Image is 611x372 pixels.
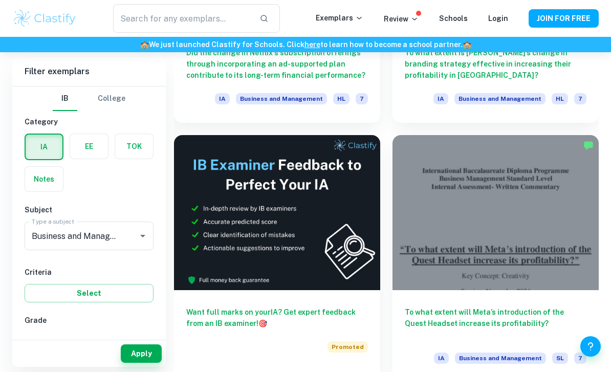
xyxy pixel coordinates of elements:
[488,14,508,23] a: Login
[328,341,368,353] span: Promoted
[113,4,251,33] input: Search for any exemplars...
[53,86,125,111] div: Filter type choice
[140,40,149,49] span: 🏫
[53,86,77,111] button: IB
[136,229,150,243] button: Open
[384,13,419,25] p: Review
[98,86,125,111] button: College
[552,353,568,364] span: SL
[186,47,368,81] h6: Did the change in Netflix's subscription offerings through incorporating an ad-supported plan con...
[12,57,166,86] h6: Filter exemplars
[2,39,609,50] h6: We just launched Clastify for Schools. Click to learn how to become a school partner.
[529,9,599,28] button: JOIN FOR FREE
[32,217,74,226] label: Type a subject
[433,93,448,104] span: IA
[258,319,267,327] span: 🎯
[316,12,363,24] p: Exemplars
[25,204,154,215] h6: Subject
[25,284,154,302] button: Select
[174,135,380,290] img: Thumbnail
[12,8,77,29] img: Clastify logo
[25,315,154,326] h6: Grade
[455,353,546,364] span: Business and Management
[115,134,153,159] button: TOK
[583,140,594,150] img: Marked
[121,344,162,363] button: Apply
[574,353,586,364] span: 7
[580,336,601,357] button: Help and Feedback
[304,40,320,49] a: here
[215,93,230,104] span: IA
[356,93,368,104] span: 7
[405,47,586,81] h6: To what extent is [PERSON_NAME]’s change in branding strategy effective in increasing their profi...
[434,353,449,364] span: IA
[439,14,468,23] a: Schools
[70,134,108,159] button: EE
[405,307,586,340] h6: To what extent will Meta’s introduction of the Quest Headset increase its profitability?
[25,267,154,278] h6: Criteria
[25,167,63,191] button: Notes
[236,93,327,104] span: Business and Management
[552,93,568,104] span: HL
[333,93,350,104] span: HL
[463,40,471,49] span: 🏫
[186,307,368,329] h6: Want full marks on your IA ? Get expert feedback from an IB examiner!
[454,93,545,104] span: Business and Management
[574,93,586,104] span: 7
[25,116,154,127] h6: Category
[26,135,62,159] button: IA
